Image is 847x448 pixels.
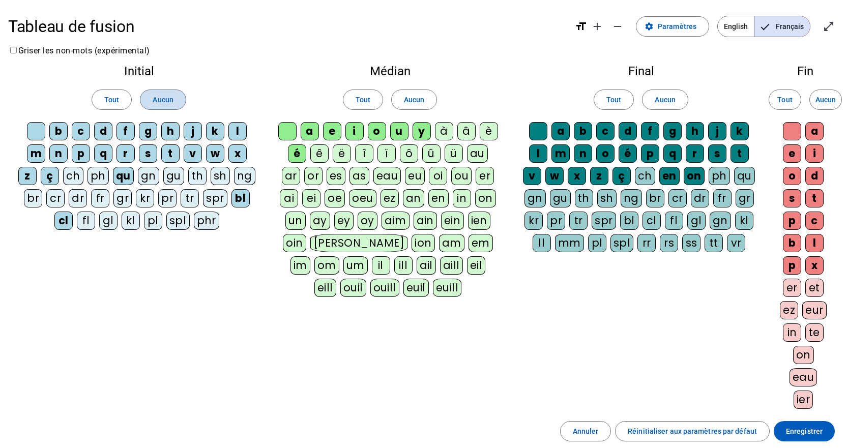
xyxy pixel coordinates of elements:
div: î [355,144,373,163]
div: p [783,256,801,275]
div: â [457,122,476,140]
div: un [285,212,306,230]
button: Augmenter la taille de la police [587,16,607,37]
div: gu [550,189,571,207]
div: cl [54,212,73,230]
div: ier [794,391,813,409]
div: ch [635,167,655,185]
div: dr [691,189,709,207]
div: m [27,144,45,163]
button: Diminuer la taille de la police [607,16,628,37]
div: e [783,144,801,163]
div: oe [325,189,345,207]
button: Tout [594,89,634,110]
div: eau [373,167,401,185]
div: x [805,256,824,275]
div: n [49,144,68,163]
div: oy [358,212,377,230]
button: Aucun [642,89,688,110]
span: Tout [606,94,621,106]
div: w [545,167,564,185]
div: v [184,144,202,163]
div: è [480,122,498,140]
div: euil [403,279,429,297]
div: om [314,256,339,275]
input: Griser les non-mots (expérimental) [10,47,17,53]
div: ô [400,144,418,163]
div: d [619,122,637,140]
div: x [568,167,586,185]
div: a [301,122,319,140]
button: Entrer en plein écran [819,16,839,37]
div: ei [302,189,320,207]
div: r [116,144,135,163]
div: kl [122,212,140,230]
div: as [349,167,369,185]
div: k [206,122,224,140]
div: en [659,167,680,185]
div: on [475,189,496,207]
div: x [228,144,247,163]
mat-button-toggle-group: Language selection [717,16,810,37]
div: v [523,167,541,185]
div: te [805,323,824,342]
div: qu [113,167,134,185]
div: i [345,122,364,140]
div: e [323,122,341,140]
span: Aucun [404,94,424,106]
span: Aucun [153,94,173,106]
span: Aucun [815,94,836,106]
div: bl [620,212,638,230]
div: ain [414,212,437,230]
div: fl [665,212,683,230]
div: ng [621,189,642,207]
div: fr [91,189,109,207]
div: ll [533,234,551,252]
div: m [551,144,570,163]
span: Tout [777,94,792,106]
div: in [783,323,801,342]
button: Enregistrer [774,421,835,441]
div: c [72,122,90,140]
span: Enregistrer [786,425,823,437]
div: gu [163,167,184,185]
div: th [188,167,207,185]
div: c [805,212,824,230]
div: eur [802,301,827,319]
button: Tout [92,89,132,110]
div: kr [524,212,543,230]
div: aill [440,256,463,275]
div: s [783,189,801,207]
div: c [596,122,615,140]
span: Paramètres [658,20,696,33]
div: f [116,122,135,140]
div: ar [282,167,300,185]
div: pr [158,189,177,207]
span: Annuler [573,425,599,437]
div: il [372,256,390,275]
div: spr [592,212,616,230]
div: br [646,189,664,207]
div: b [49,122,68,140]
div: ouill [370,279,399,297]
h1: Tableau de fusion [8,10,567,43]
div: vr [727,234,745,252]
div: gl [687,212,706,230]
div: f [641,122,659,140]
div: ph [709,167,730,185]
div: br [24,189,42,207]
div: th [575,189,593,207]
div: k [731,122,749,140]
h2: Médian [278,65,502,77]
div: y [413,122,431,140]
mat-icon: format_size [575,20,587,33]
div: ouil [340,279,366,297]
label: Griser les non-mots (expérimental) [8,46,150,55]
span: Réinitialiser aux paramètres par défaut [628,425,757,437]
div: ï [377,144,396,163]
div: gr [113,189,132,207]
div: r [686,144,704,163]
mat-icon: settings [645,22,654,31]
div: am [439,234,464,252]
div: ein [441,212,464,230]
